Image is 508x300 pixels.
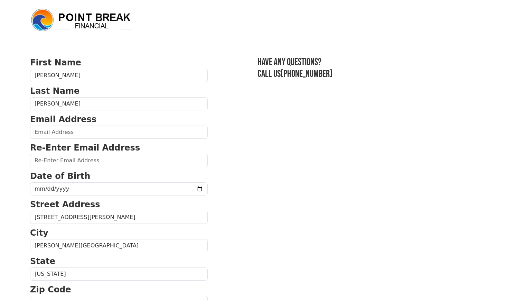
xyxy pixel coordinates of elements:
[281,68,332,80] a: [PHONE_NUMBER]
[257,56,478,68] h3: Have any questions?
[257,68,478,80] h3: Call us
[30,69,208,82] input: First Name
[30,86,79,96] strong: Last Name
[30,211,208,224] input: Street Address
[30,200,100,209] strong: Street Address
[30,115,96,124] strong: Email Address
[30,126,208,139] input: Email Address
[30,171,90,181] strong: Date of Birth
[30,143,140,153] strong: Re-Enter Email Address
[30,97,208,110] input: Last Name
[30,239,208,252] input: City
[30,285,71,294] strong: Zip Code
[30,58,81,67] strong: First Name
[30,228,48,238] strong: City
[30,8,134,33] img: logo.png
[30,154,208,167] input: Re-Enter Email Address
[30,256,55,266] strong: State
